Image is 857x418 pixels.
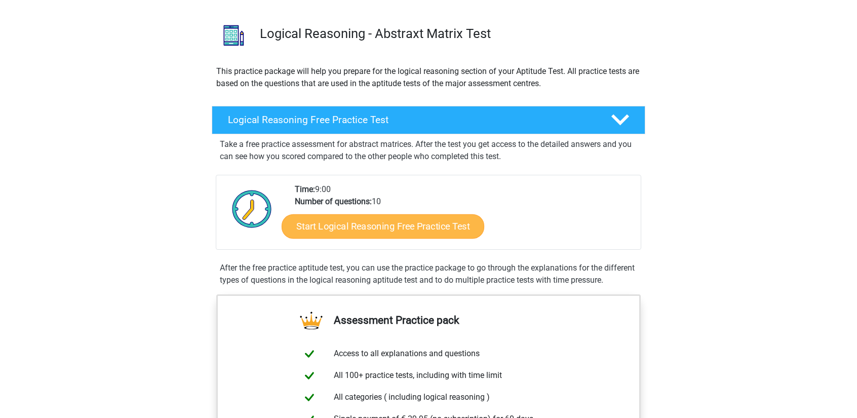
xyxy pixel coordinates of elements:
div: After the free practice aptitude test, you can use the practice package to go through the explana... [216,262,641,286]
p: This practice package will help you prepare for the logical reasoning section of your Aptitude Te... [216,65,641,90]
b: Time: [295,184,315,194]
h3: Logical Reasoning - Abstraxt Matrix Test [260,26,637,42]
div: 9:00 10 [287,183,640,249]
a: Start Logical Reasoning Free Practice Test [282,214,484,238]
a: Logical Reasoning Free Practice Test [208,106,649,134]
p: Take a free practice assessment for abstract matrices. After the test you get access to the detai... [220,138,637,163]
img: logical reasoning [212,14,255,57]
img: Clock [226,183,278,234]
b: Number of questions: [295,197,372,206]
h4: Logical Reasoning Free Practice Test [228,114,595,126]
